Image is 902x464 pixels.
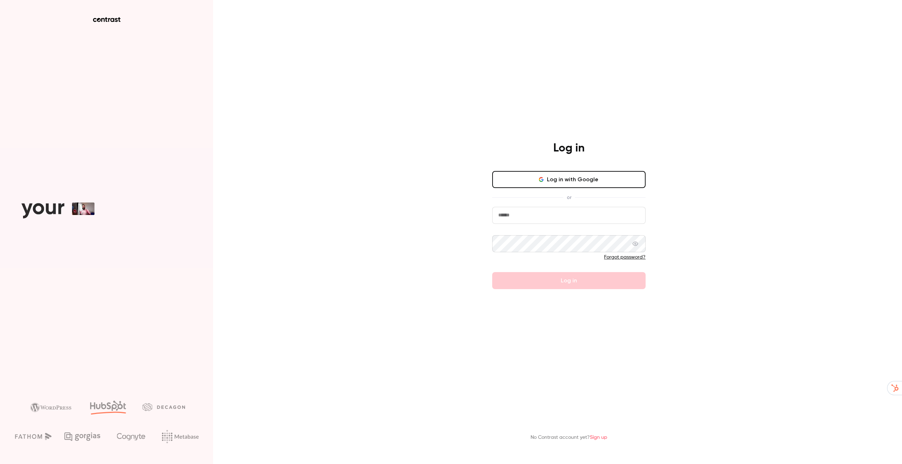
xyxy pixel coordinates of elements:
p: No Contrast account yet? [531,434,607,441]
img: decagon [142,403,185,411]
a: Sign up [590,435,607,440]
a: Forgot password? [604,255,646,260]
button: Log in with Google [492,171,646,188]
span: or [563,194,575,201]
h4: Log in [553,141,585,155]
